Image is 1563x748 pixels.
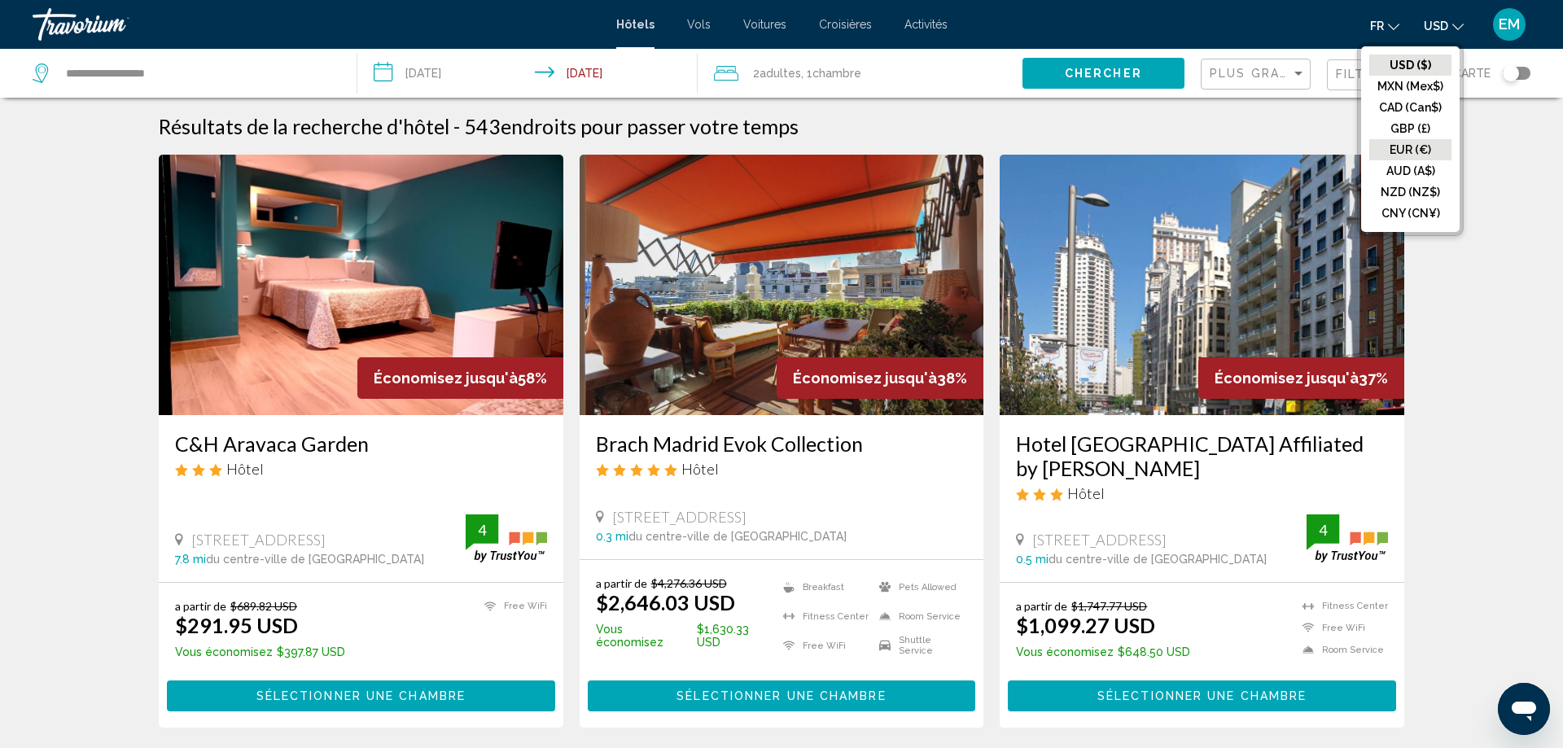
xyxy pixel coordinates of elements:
button: Change language [1370,14,1399,37]
img: Hotel image [159,155,563,415]
span: [STREET_ADDRESS] [612,508,746,526]
button: Check-in date: Oct 19, 2025 Check-out date: Oct 25, 2025 [357,49,698,98]
li: Pets Allowed [871,576,967,597]
span: Chambre [812,67,861,80]
div: 38% [777,357,983,399]
h2: 543 [464,114,799,138]
span: Adultes [760,67,801,80]
a: Brach Madrid Evok Collection [596,431,968,456]
a: Hôtels [616,18,655,31]
button: NZD (NZ$) [1369,182,1451,203]
ins: $1,099.27 USD [1016,613,1155,637]
span: du centre-ville de [GEOGRAPHIC_DATA] [1049,553,1267,566]
iframe: Bouton de lancement de la fenêtre de messagerie [1498,683,1550,735]
button: Filter [1327,59,1437,92]
span: endroits pour passer votre temps [501,114,799,138]
li: Free WiFi [775,635,871,656]
button: Toggle map [1491,66,1530,81]
li: Free WiFi [476,599,547,613]
img: Hotel image [1000,155,1404,415]
span: Plus grandes économies [1210,67,1403,80]
span: fr [1370,20,1384,33]
img: trustyou-badge.svg [466,514,547,562]
span: Économisez jusqu'à [374,370,518,387]
h1: Résultats de la recherche d'hôtel [159,114,449,138]
span: Sélectionner une chambre [1097,690,1307,703]
li: Free WiFi [1294,621,1388,635]
button: GBP (£) [1369,118,1451,139]
span: Sélectionner une chambre [676,690,886,703]
li: Room Service [871,606,967,627]
button: Sélectionner une chambre [588,680,976,711]
span: Croisières [819,18,872,31]
span: Vous économisez [596,623,693,649]
a: Activités [904,18,948,31]
div: 4 [466,520,498,540]
img: Hotel image [580,155,984,415]
button: USD ($) [1369,55,1451,76]
span: Économisez jusqu'à [793,370,937,387]
p: $648.50 USD [1016,645,1190,658]
span: Économisez jusqu'à [1215,370,1359,387]
a: Sélectionner une chambre [588,685,976,702]
a: Hotel [GEOGRAPHIC_DATA] Affiliated by [PERSON_NAME] [1016,431,1388,480]
span: Carte [1453,62,1491,85]
span: EM [1499,16,1520,33]
del: $689.82 USD [230,599,297,613]
button: MXN (Mex$) [1369,76,1451,97]
li: Room Service [1294,643,1388,657]
a: C&H Aravaca Garden [175,431,547,456]
span: Hôtel [681,460,719,478]
div: 5 star Hotel [596,460,968,478]
span: - [453,114,460,138]
span: Hôtel [226,460,264,478]
a: Sélectionner une chambre [167,685,555,702]
a: Voitures [743,18,786,31]
button: CAD (Can$) [1369,97,1451,118]
span: USD [1424,20,1448,33]
span: du centre-ville de [GEOGRAPHIC_DATA] [628,530,847,543]
span: a partir de [1016,599,1067,613]
li: Fitness Center [775,606,871,627]
span: [STREET_ADDRESS] [191,531,326,549]
button: CNY (CN¥) [1369,203,1451,224]
button: Travelers: 2 adults, 0 children [698,49,1022,98]
ins: $291.95 USD [175,613,298,637]
div: 37% [1198,357,1404,399]
button: Chercher [1022,58,1184,88]
span: du centre-ville de [GEOGRAPHIC_DATA] [206,553,424,566]
span: 7.8 mi [175,553,206,566]
a: Travorium [33,8,600,41]
button: Sélectionner une chambre [167,680,555,711]
button: AUD (A$) [1369,160,1451,182]
span: Vous économisez [1016,645,1114,658]
span: Sélectionner une chambre [256,690,466,703]
button: EUR (€) [1369,139,1451,160]
ins: $2,646.03 USD [596,590,735,615]
div: 4 [1307,520,1339,540]
span: a partir de [596,576,647,590]
del: $4,276.36 USD [651,576,727,590]
p: $397.87 USD [175,645,345,658]
div: 3 star Hotel [175,460,547,478]
span: , 1 [801,62,861,85]
a: Vols [687,18,711,31]
p: $1,630.33 USD [596,623,775,649]
span: a partir de [175,599,226,613]
span: Chercher [1065,68,1142,81]
span: 0.3 mi [596,530,628,543]
li: Fitness Center [1294,599,1388,613]
mat-select: Sort by [1210,68,1306,81]
span: 0.5 mi [1016,553,1049,566]
button: Change currency [1424,14,1464,37]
